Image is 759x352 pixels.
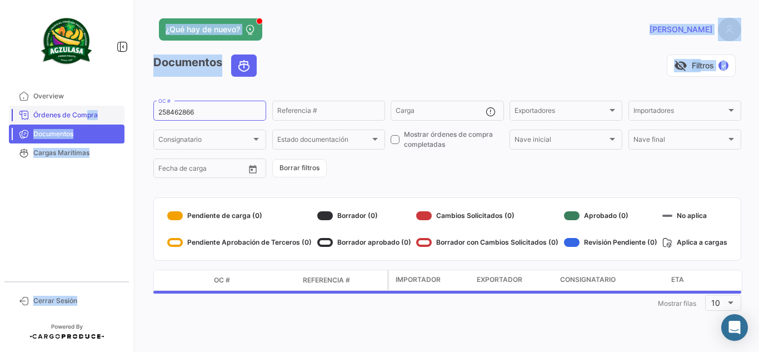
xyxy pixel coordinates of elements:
[389,270,472,290] datatable-header-cell: Importador
[721,314,748,341] div: Abrir Intercom Messenger
[404,130,503,150] span: Mostrar órdenes de compra completadas
[9,87,124,106] a: Overview
[33,91,120,101] span: Overview
[317,207,411,225] div: Borrador (0)
[159,18,262,41] button: ¿Qué hay de nuevo?
[303,275,350,285] span: Referencia #
[33,129,120,139] span: Documentos
[298,271,387,290] datatable-header-cell: Referencia #
[158,166,178,174] input: Desde
[232,55,256,76] button: Ocean
[633,108,726,116] span: Importadores
[416,207,558,225] div: Cambios Solicitados (0)
[667,54,736,77] button: visibility_offFiltros✓
[662,207,727,225] div: No aplica
[662,234,727,251] div: Aplica a cargas
[166,24,240,35] span: ¿Qué hay de nuevo?
[244,161,261,177] button: Open calendar
[277,137,370,145] span: Estado documentación
[674,59,687,72] span: visibility_off
[158,137,251,145] span: Consignatario
[515,108,607,116] span: Exportadores
[153,54,260,77] h3: Documentos
[317,234,411,251] div: Borrador aprobado (0)
[718,61,728,71] span: ✓
[560,275,616,285] span: Consignatario
[667,270,750,290] datatable-header-cell: ETA
[472,270,556,290] datatable-header-cell: Exportador
[564,234,657,251] div: Revisión Pendiente (0)
[167,207,312,225] div: Pendiente de carga (0)
[633,137,726,145] span: Nave final
[167,234,312,251] div: Pendiente Aprobación de Terceros (0)
[272,159,327,177] button: Borrar filtros
[186,166,227,174] input: Hasta
[33,296,120,306] span: Cerrar Sesión
[9,143,124,162] a: Cargas Marítimas
[9,106,124,125] a: Órdenes de Compra
[564,207,657,225] div: Aprobado (0)
[33,110,120,120] span: Órdenes de Compra
[396,275,441,285] span: Importador
[658,299,696,308] span: Mostrar filas
[416,234,558,251] div: Borrador con Cambios Solicitados (0)
[39,13,94,69] img: agzulasa-logo.png
[214,275,230,285] span: OC #
[515,137,607,145] span: Nave inicial
[671,275,684,285] span: ETA
[718,18,741,41] img: placeholder-user.png
[209,271,298,290] datatable-header-cell: OC #
[556,270,667,290] datatable-header-cell: Consignatario
[650,24,712,35] span: [PERSON_NAME]
[477,275,522,285] span: Exportador
[176,276,209,285] datatable-header-cell: Modo de Transporte
[33,148,120,158] span: Cargas Marítimas
[711,298,720,308] span: 10
[9,125,124,143] a: Documentos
